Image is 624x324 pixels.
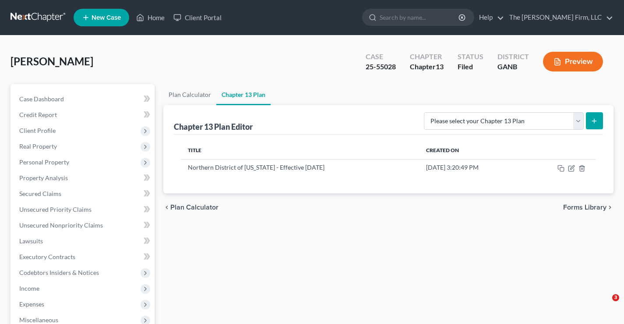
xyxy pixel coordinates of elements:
[497,52,529,62] div: District
[170,204,219,211] span: Plan Calculator
[543,52,603,71] button: Preview
[92,14,121,21] span: New Case
[19,158,69,166] span: Personal Property
[419,159,524,176] td: [DATE] 3:20:49 PM
[19,300,44,308] span: Expenses
[366,52,396,62] div: Case
[497,62,529,72] div: GANB
[19,142,57,150] span: Real Property
[563,204,606,211] span: Forms Library
[12,233,155,249] a: Lawsuits
[19,190,61,197] span: Secured Claims
[19,316,58,324] span: Miscellaneous
[12,170,155,186] a: Property Analysis
[163,204,170,211] i: chevron_left
[169,10,226,25] a: Client Portal
[419,142,524,159] th: Created On
[132,10,169,25] a: Home
[19,285,39,292] span: Income
[174,121,253,132] div: Chapter 13 Plan Editor
[216,84,271,105] a: Chapter 13 Plan
[19,95,64,103] span: Case Dashboard
[12,217,155,233] a: Unsecured Nonpriority Claims
[181,142,419,159] th: Title
[11,55,93,68] span: [PERSON_NAME]
[163,84,216,105] a: Plan Calculator
[12,202,155,217] a: Unsecured Priority Claims
[458,52,483,62] div: Status
[19,221,103,229] span: Unsecured Nonpriority Claims
[436,62,444,71] span: 13
[410,52,444,62] div: Chapter
[163,204,219,211] button: chevron_left Plan Calculator
[19,127,56,134] span: Client Profile
[410,62,444,72] div: Chapter
[594,294,615,315] iframe: Intercom live chat
[366,62,396,72] div: 25-55028
[19,174,68,182] span: Property Analysis
[505,10,613,25] a: The [PERSON_NAME] Firm, LLC
[19,269,99,276] span: Codebtors Insiders & Notices
[181,159,419,176] td: Northern District of [US_STATE] - Effective [DATE]
[563,204,613,211] button: Forms Library chevron_right
[19,206,92,213] span: Unsecured Priority Claims
[12,249,155,265] a: Executory Contracts
[19,237,43,245] span: Lawsuits
[380,9,460,25] input: Search by name...
[612,294,619,301] span: 3
[12,107,155,123] a: Credit Report
[19,111,57,118] span: Credit Report
[19,253,75,260] span: Executory Contracts
[12,186,155,202] a: Secured Claims
[458,62,483,72] div: Filed
[606,204,613,211] i: chevron_right
[475,10,504,25] a: Help
[12,91,155,107] a: Case Dashboard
